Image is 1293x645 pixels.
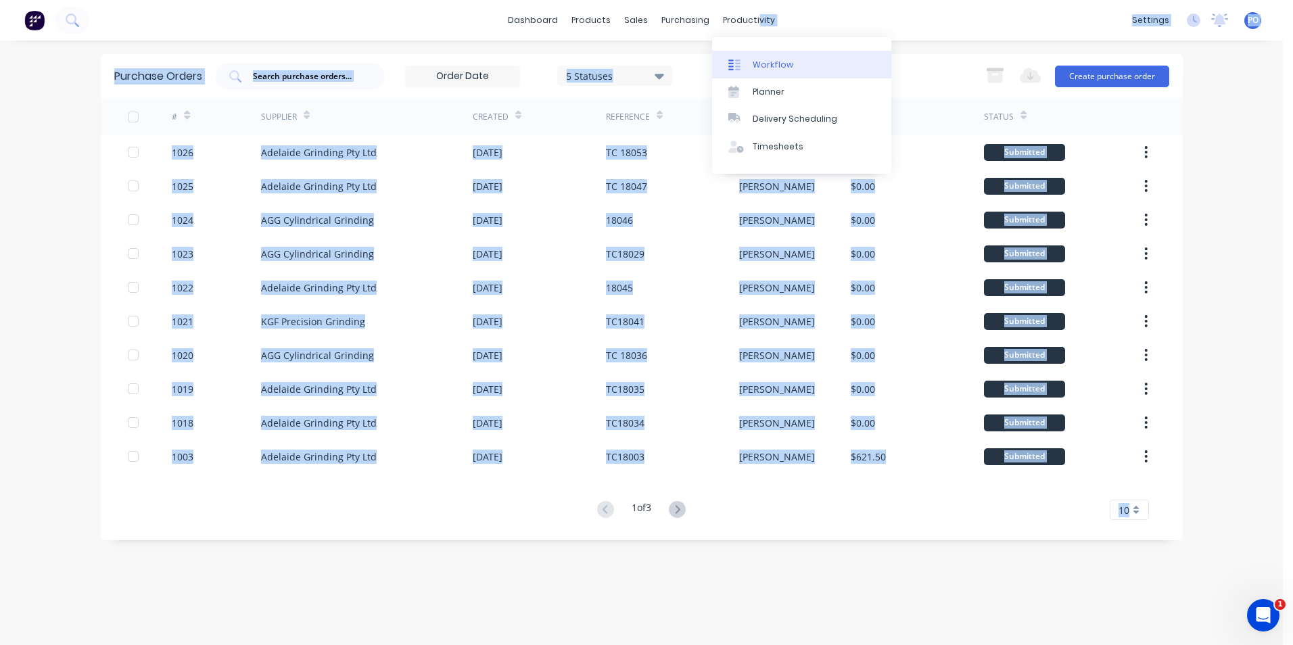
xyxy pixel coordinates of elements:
div: 1023 [172,247,193,261]
div: productivity [716,10,782,30]
div: TC 18047 [606,179,647,193]
div: $0.00 [851,179,875,193]
div: Submitted [984,448,1065,465]
button: Create purchase order [1055,66,1169,87]
div: TC 18053 [606,145,647,160]
div: Submitted [984,245,1065,262]
div: TC18041 [606,314,644,329]
div: Adelaide Grinding Pty Ltd [261,145,377,160]
div: Adelaide Grinding Pty Ltd [261,281,377,295]
div: Reference [606,111,650,123]
div: AGG Cylindrical Grinding [261,247,374,261]
div: [DATE] [473,281,502,295]
div: 1018 [172,416,193,430]
div: products [565,10,617,30]
div: TC18035 [606,382,644,396]
div: [PERSON_NAME] [739,213,815,227]
div: TC18034 [606,416,644,430]
div: Workflow [753,59,793,71]
div: Delivery Scheduling [753,113,837,125]
div: [PERSON_NAME] [739,450,815,464]
div: [PERSON_NAME] [739,314,815,329]
span: PO [1248,14,1259,26]
div: [DATE] [473,213,502,227]
div: $0.00 [851,348,875,362]
div: [PERSON_NAME] [739,416,815,430]
div: 1003 [172,450,193,464]
div: Adelaide Grinding Pty Ltd [261,382,377,396]
div: 18045 [606,281,633,295]
div: 1022 [172,281,193,295]
span: 1 [1275,599,1286,610]
div: $0.00 [851,247,875,261]
div: $0.00 [851,314,875,329]
div: Submitted [984,313,1065,330]
div: # [172,111,177,123]
div: 5 Statuses [566,68,663,82]
div: [DATE] [473,179,502,193]
img: Factory [24,10,45,30]
div: Timesheets [753,141,803,153]
div: Submitted [984,381,1065,398]
div: Created [473,111,509,123]
div: 1020 [172,348,193,362]
span: 10 [1119,503,1129,517]
div: [DATE] [473,416,502,430]
div: 1021 [172,314,193,329]
div: Submitted [984,144,1065,161]
div: Status [984,111,1014,123]
iframe: Intercom live chat [1247,599,1279,631]
a: dashboard [501,10,565,30]
div: KGF Precision Grinding [261,314,365,329]
div: Submitted [984,178,1065,195]
div: $621.50 [851,450,886,464]
div: [DATE] [473,314,502,329]
div: [PERSON_NAME] [739,348,815,362]
div: settings [1125,10,1176,30]
div: [DATE] [473,382,502,396]
div: 1026 [172,145,193,160]
div: 1024 [172,213,193,227]
div: Submitted [984,212,1065,229]
div: Planner [753,86,784,98]
div: 1025 [172,179,193,193]
div: [DATE] [473,450,502,464]
div: sales [617,10,655,30]
div: Adelaide Grinding Pty Ltd [261,450,377,464]
div: TC18003 [606,450,644,464]
input: Search purchase orders... [252,70,364,83]
div: [DATE] [473,348,502,362]
div: Adelaide Grinding Pty Ltd [261,179,377,193]
div: [DATE] [473,145,502,160]
a: Delivery Scheduling [712,105,891,133]
div: Submitted [984,279,1065,296]
div: 18046 [606,213,633,227]
div: $0.00 [851,213,875,227]
input: Order Date [406,66,519,87]
div: [PERSON_NAME] [739,247,815,261]
div: Submitted [984,347,1065,364]
div: TC 18036 [606,348,647,362]
div: Purchase Orders [114,68,202,85]
div: $0.00 [851,281,875,295]
div: Supplier [261,111,297,123]
a: Workflow [712,51,891,78]
div: 1019 [172,382,193,396]
div: [PERSON_NAME] [739,179,815,193]
div: TC18029 [606,247,644,261]
div: [PERSON_NAME] [739,281,815,295]
div: Adelaide Grinding Pty Ltd [261,416,377,430]
div: Submitted [984,414,1065,431]
a: Timesheets [712,133,891,160]
div: purchasing [655,10,716,30]
a: Planner [712,78,891,105]
div: AGG Cylindrical Grinding [261,348,374,362]
div: [DATE] [473,247,502,261]
div: [PERSON_NAME] [739,382,815,396]
div: AGG Cylindrical Grinding [261,213,374,227]
div: $0.00 [851,416,875,430]
div: $0.00 [851,382,875,396]
div: 1 of 3 [632,500,651,520]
